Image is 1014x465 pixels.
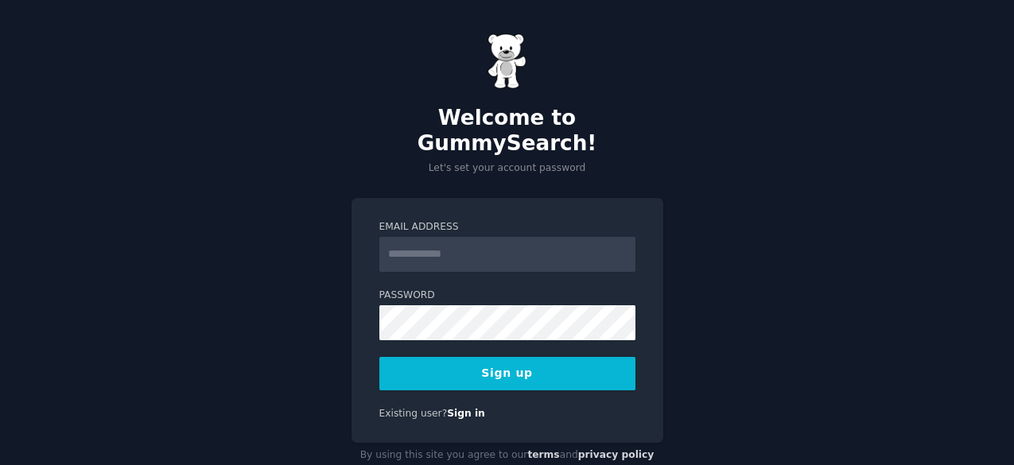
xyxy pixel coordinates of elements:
a: Sign in [447,408,485,419]
label: Email Address [379,220,635,234]
img: Gummy Bear [488,33,527,89]
span: Existing user? [379,408,448,419]
p: Let's set your account password [352,161,663,176]
label: Password [379,289,635,303]
button: Sign up [379,357,635,390]
a: terms [527,449,559,460]
h2: Welcome to GummySearch! [352,106,663,156]
a: privacy policy [578,449,655,460]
